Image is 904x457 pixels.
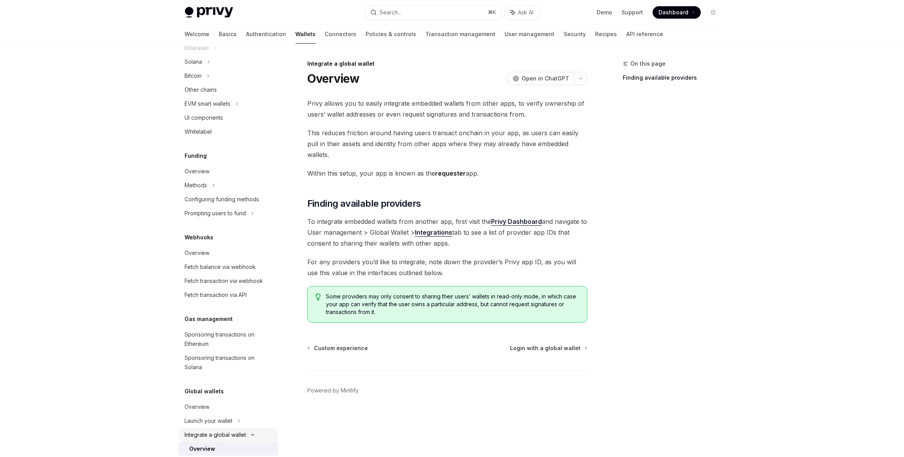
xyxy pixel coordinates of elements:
[307,168,587,179] span: Within this setup, your app is known as the app.
[179,328,278,351] a: Sponsoring transactions on Ethereum
[185,430,246,440] div: Integrate a global wallet
[219,25,237,44] a: Basics
[185,181,207,190] div: Methods
[307,60,587,68] div: Integrate a global wallet
[307,72,360,85] h1: Overview
[659,9,689,16] span: Dashboard
[426,25,496,44] a: Transaction management
[307,387,359,394] a: Powered by Mintlify
[179,351,278,374] a: Sponsoring transactions on Solana
[415,228,452,237] a: Integrations
[185,99,231,108] div: EVM smart wallets
[326,293,579,316] span: Some providers may only consent to sharing their users’ wallets in read-only mode, in which case ...
[185,85,217,94] div: Other chains
[179,288,278,302] a: Fetch transaction via API
[185,416,233,426] div: Launch your wallet
[508,72,574,85] button: Open in ChatGPT
[179,400,278,414] a: Overview
[518,9,534,16] span: Ask AI
[179,125,278,139] a: Whitelabel
[307,256,587,278] span: For any providers you’d like to integrate, note down the provider’s Privy app ID, as you will use...
[179,442,278,456] a: Overview
[185,25,210,44] a: Welcome
[185,127,212,136] div: Whitelabel
[179,274,278,288] a: Fetch transaction via webhook
[510,344,587,352] a: Login with a global wallet
[185,233,214,242] h5: Webhooks
[296,25,316,44] a: Wallets
[365,5,501,19] button: Search...⌘K
[179,192,278,206] a: Configuring funding methods
[185,7,233,18] img: light logo
[491,218,542,226] a: Privy Dashboard
[307,197,421,210] span: Finding available providers
[491,218,542,225] strong: Privy Dashboard
[564,25,586,44] a: Security
[179,83,278,97] a: Other chains
[185,290,247,300] div: Fetch transaction via API
[631,59,666,68] span: On this page
[510,344,581,352] span: Login with a global wallet
[185,262,256,272] div: Fetch balance via webhook
[190,444,216,454] div: Overview
[179,246,278,260] a: Overview
[185,167,210,176] div: Overview
[522,75,570,82] span: Open in ChatGPT
[185,387,224,396] h5: Global wallets
[185,151,207,160] h5: Funding
[185,195,260,204] div: Configuring funding methods
[597,9,613,16] a: Demo
[179,111,278,125] a: UI components
[505,25,555,44] a: User management
[185,248,210,258] div: Overview
[185,314,233,324] h5: Gas management
[435,169,466,177] strong: requester
[185,353,273,372] div: Sponsoring transactions on Solana
[185,209,246,218] div: Prompting users to fund
[325,25,357,44] a: Connectors
[307,127,587,160] span: This reduces friction around having users transact onchain in your app, as users can easily pull ...
[246,25,286,44] a: Authentication
[185,402,210,412] div: Overview
[623,72,726,84] a: Finding available providers
[596,25,617,44] a: Recipes
[315,293,321,300] svg: Tip
[314,344,368,352] span: Custom experience
[185,57,202,66] div: Solana
[707,6,719,19] button: Toggle dark mode
[627,25,664,44] a: API reference
[185,113,223,122] div: UI components
[622,9,643,16] a: Support
[185,71,202,80] div: Bitcoin
[308,344,368,352] a: Custom experience
[653,6,701,19] a: Dashboard
[179,164,278,178] a: Overview
[185,330,273,349] div: Sponsoring transactions on Ethereum
[307,98,587,120] span: Privy allows you to easily integrate embedded wallets from other apps, to verify ownership of use...
[185,276,263,286] div: Fetch transaction via webhook
[179,260,278,274] a: Fetch balance via webhook
[505,5,539,19] button: Ask AI
[366,25,416,44] a: Policies & controls
[380,8,402,17] div: Search...
[488,9,496,16] span: ⌘ K
[307,216,587,249] span: To integrate embedded wallets from another app, first visit the and navigate to User management >...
